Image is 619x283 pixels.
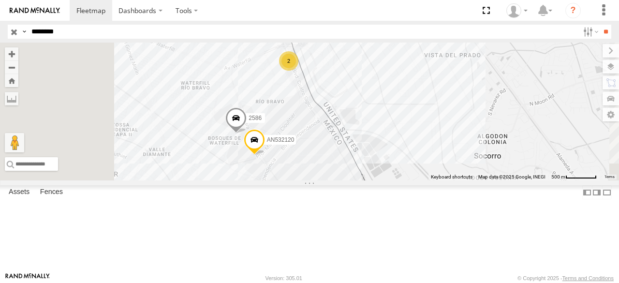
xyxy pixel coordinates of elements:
div: 2 [279,51,298,71]
div: Omar Miranda [503,3,531,18]
label: Dock Summary Table to the Left [582,185,592,199]
button: Keyboard shortcuts [431,174,472,180]
span: 2586 [249,115,262,121]
button: Zoom Home [5,74,18,87]
label: Search Query [20,25,28,39]
span: 500 m [551,174,565,179]
a: Terms [604,175,615,179]
label: Assets [4,186,34,199]
label: Fences [35,186,68,199]
button: Zoom out [5,60,18,74]
label: Map Settings [603,108,619,121]
button: Drag Pegman onto the map to open Street View [5,133,24,152]
i: ? [565,3,581,18]
span: AN532120 [267,136,295,143]
label: Dock Summary Table to the Right [592,185,602,199]
button: Map Scale: 500 m per 61 pixels [548,174,600,180]
label: Search Filter Options [579,25,600,39]
div: © Copyright 2025 - [517,275,614,281]
img: rand-logo.svg [10,7,60,14]
button: Zoom in [5,47,18,60]
label: Measure [5,92,18,105]
div: Version: 305.01 [265,275,302,281]
span: Map data ©2025 Google, INEGI [478,174,545,179]
a: Visit our Website [5,273,50,283]
label: Hide Summary Table [602,185,612,199]
a: Terms and Conditions [562,275,614,281]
